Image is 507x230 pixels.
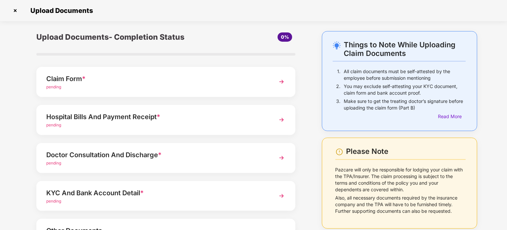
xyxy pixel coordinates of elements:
[281,34,289,40] span: 0%
[46,112,265,122] div: Hospital Bills And Payment Receipt
[276,76,288,88] img: svg+xml;base64,PHN2ZyBpZD0iTmV4dCIgeG1sbnM9Imh0dHA6Ly93d3cudzMub3JnLzIwMDAvc3ZnIiB3aWR0aD0iMzYiIG...
[10,5,20,16] img: svg+xml;base64,PHN2ZyBpZD0iQ3Jvc3MtMzJ4MzIiIHhtbG5zPSJodHRwOi8vd3d3LnczLm9yZy8yMDAwL3N2ZyIgd2lkdG...
[46,199,61,204] span: pending
[344,40,466,58] div: Things to Note While Uploading Claim Documents
[276,190,288,202] img: svg+xml;base64,PHN2ZyBpZD0iTmV4dCIgeG1sbnM9Imh0dHA6Ly93d3cudzMub3JnLzIwMDAvc3ZnIiB3aWR0aD0iMzYiIG...
[333,41,341,49] img: svg+xml;base64,PHN2ZyB4bWxucz0iaHR0cDovL3d3dy53My5vcmcvMjAwMC9zdmciIHdpZHRoPSIyNC4wOTMiIGhlaWdodD...
[344,98,466,111] p: Make sure to get the treating doctor’s signature before uploading the claim form (Part B)
[344,68,466,81] p: All claim documents must be self-attested by the employee before submission mentioning
[46,150,265,160] div: Doctor Consultation And Discharge
[335,148,343,156] img: svg+xml;base64,PHN2ZyBpZD0iV2FybmluZ18tXzI0eDI0IiBkYXRhLW5hbWU9Ildhcm5pbmcgLSAyNHgyNCIgeG1sbnM9Im...
[336,83,340,96] p: 2.
[344,83,466,96] p: You may exclude self-attesting your KYC document, claim form and bank account proof.
[46,73,265,84] div: Claim Form
[46,122,61,127] span: pending
[336,98,340,111] p: 3.
[335,195,466,214] p: Also, all necessary documents required by the insurance company and the TPA will have to be furni...
[346,147,466,156] div: Please Note
[46,188,265,198] div: KYC And Bank Account Detail
[335,166,466,193] p: Pazcare will only be responsible for lodging your claim with the TPA/Insurer. The claim processin...
[24,7,96,15] span: Upload Documents
[46,84,61,89] span: pending
[438,113,466,120] div: Read More
[276,114,288,126] img: svg+xml;base64,PHN2ZyBpZD0iTmV4dCIgeG1sbnM9Imh0dHA6Ly93d3cudzMub3JnLzIwMDAvc3ZnIiB3aWR0aD0iMzYiIG...
[276,152,288,164] img: svg+xml;base64,PHN2ZyBpZD0iTmV4dCIgeG1sbnM9Imh0dHA6Ly93d3cudzMub3JnLzIwMDAvc3ZnIiB3aWR0aD0iMzYiIG...
[46,161,61,165] span: pending
[36,31,209,43] div: Upload Documents- Completion Status
[337,68,340,81] p: 1.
